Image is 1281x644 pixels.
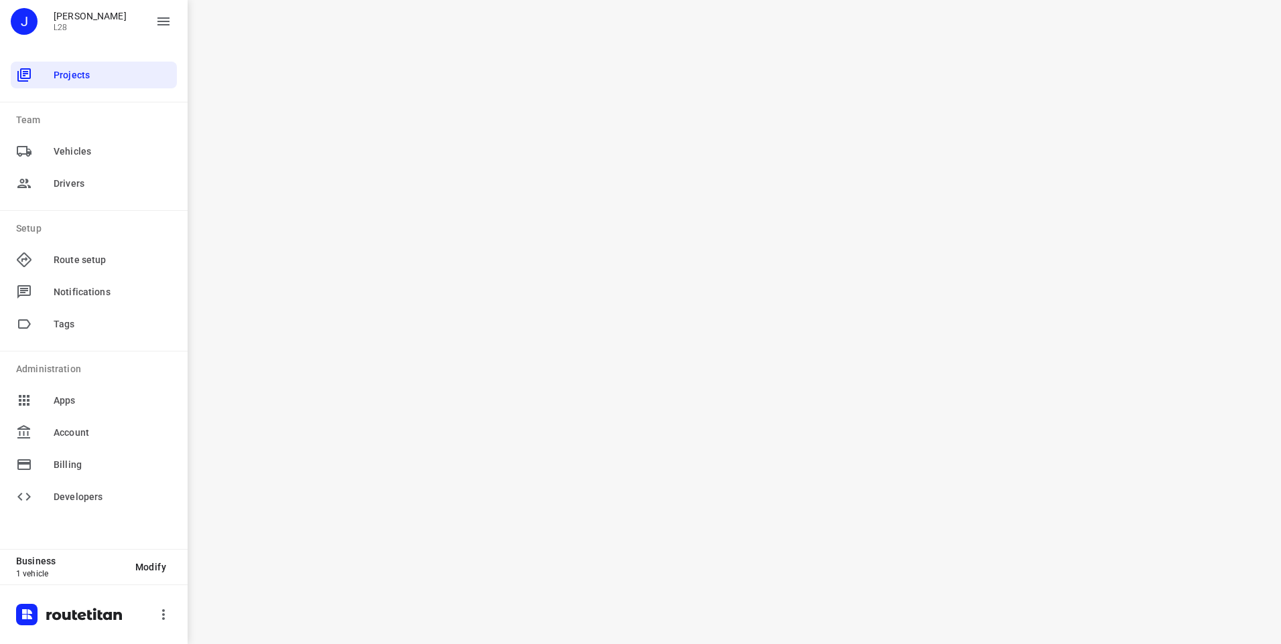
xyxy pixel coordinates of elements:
[54,23,127,32] p: L28
[11,483,177,510] div: Developers
[54,145,172,159] span: Vehicles
[54,177,172,191] span: Drivers
[16,222,177,236] p: Setup
[54,68,172,82] span: Projects
[16,113,177,127] p: Team
[54,253,172,267] span: Route setup
[11,8,38,35] div: J
[54,285,172,299] span: Notifications
[54,490,172,504] span: Developers
[11,419,177,446] div: Account
[54,11,127,21] p: Jordi Waning
[11,246,177,273] div: Route setup
[54,394,172,408] span: Apps
[16,569,125,578] p: 1 vehicle
[125,555,177,579] button: Modify
[11,170,177,197] div: Drivers
[54,458,172,472] span: Billing
[11,387,177,414] div: Apps
[11,62,177,88] div: Projects
[11,138,177,165] div: Vehicles
[135,562,166,572] span: Modify
[16,362,177,376] p: Administration
[54,317,172,331] span: Tags
[11,278,177,305] div: Notifications
[54,426,172,440] span: Account
[16,556,125,566] p: Business
[11,451,177,478] div: Billing
[11,311,177,337] div: Tags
